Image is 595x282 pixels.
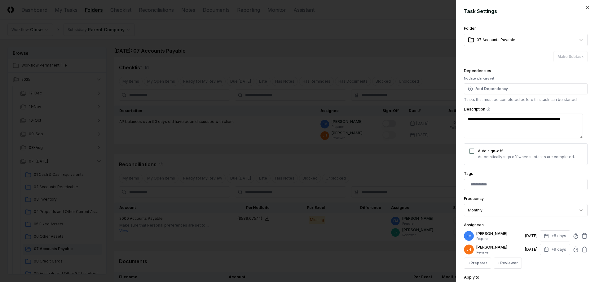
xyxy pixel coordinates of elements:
h2: Task Settings [464,7,588,15]
label: Folder [464,26,476,31]
label: Auto sign-off [478,149,503,153]
button: +Reviewer [494,258,522,269]
label: Description [464,107,588,111]
div: [DATE] [525,247,537,252]
button: +9 days [540,244,570,255]
p: [PERSON_NAME] [476,245,522,250]
p: Tasks that must be completed before this task can be started. [464,97,588,102]
p: Reviewer [476,250,522,255]
button: +Preparer [464,258,491,269]
div: No dependencies set [464,76,588,81]
span: JH [467,247,471,252]
label: Assignees [464,223,484,227]
button: Add Dependency [464,83,588,94]
button: +8 days [540,230,570,241]
p: [PERSON_NAME] [476,231,522,236]
label: Dependencies [464,68,491,73]
div: [DATE] [525,233,537,239]
label: Tags [464,171,473,176]
label: Frequency [464,196,484,201]
label: Apply to [464,275,479,280]
p: Preparer [476,236,522,241]
button: Description [487,107,490,111]
span: EM [467,234,471,238]
p: Automatically sign off when subtasks are completed. [478,154,575,160]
